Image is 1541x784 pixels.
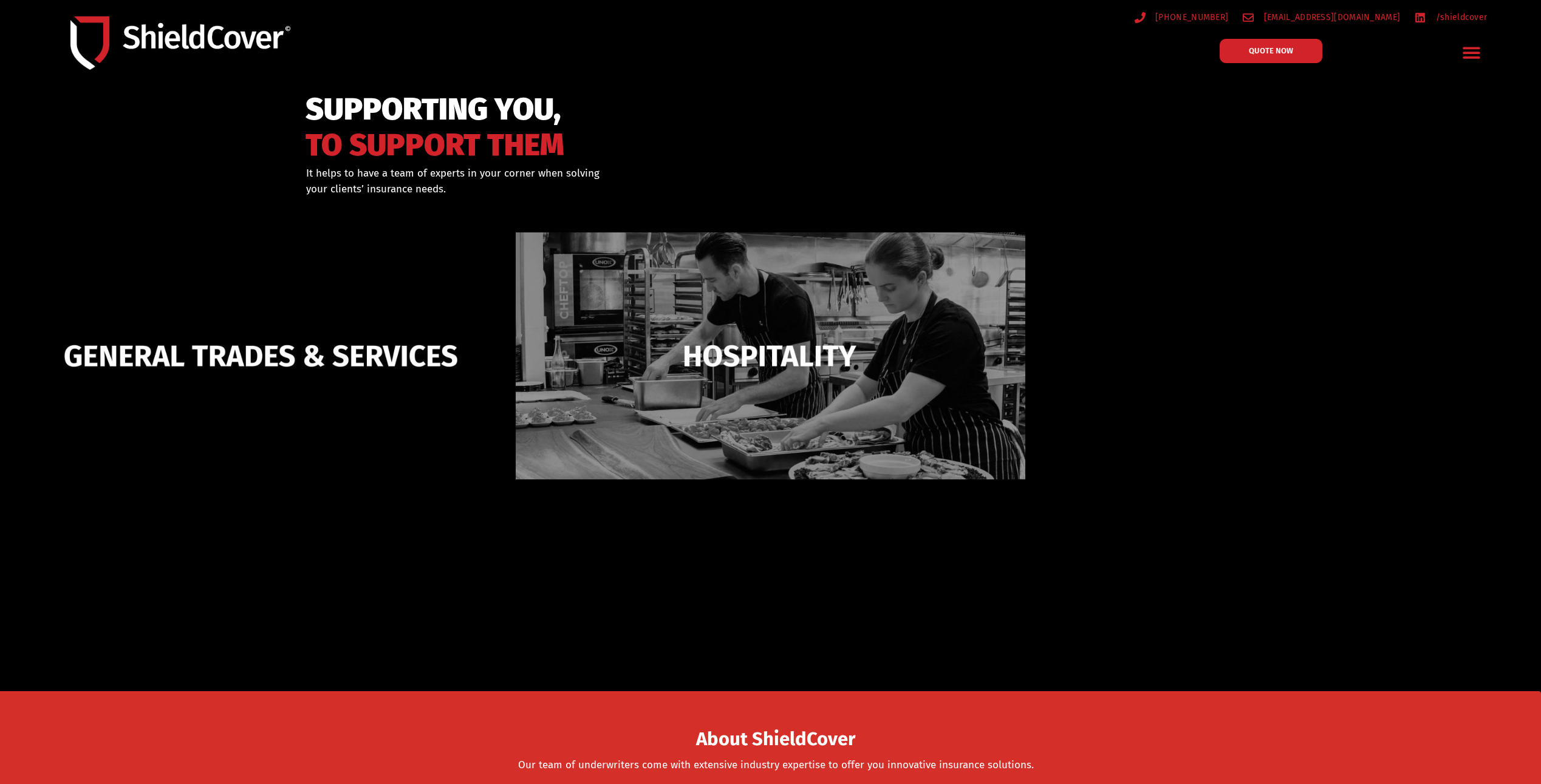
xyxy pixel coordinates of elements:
[518,759,1034,771] a: Our team of underwriters come with extensive industry expertise to offer you innovative insurance...
[1415,10,1487,25] a: /shieldcover
[696,732,855,747] span: About ShieldCover
[1261,10,1400,25] span: [EMAIL_ADDRESS][DOMAIN_NAME]
[696,735,855,748] a: About ShieldCover
[1243,10,1400,25] a: [EMAIL_ADDRESS][DOMAIN_NAME]
[1220,39,1322,63] a: QUOTE NOW
[70,16,290,70] img: Shield-Cover-Underwriting-Australia-logo-full
[1249,47,1293,55] span: QUOTE NOW
[1152,10,1228,25] span: [PHONE_NUMBER]
[1457,38,1486,67] div: Menu Toggle
[1135,10,1229,25] a: [PHONE_NUMBER]
[306,166,833,197] div: It helps to have a team of experts in your corner when solving
[1433,10,1488,25] span: /shieldcover
[306,97,564,122] span: SUPPORTING YOU,
[306,181,833,197] p: your clients’ insurance needs.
